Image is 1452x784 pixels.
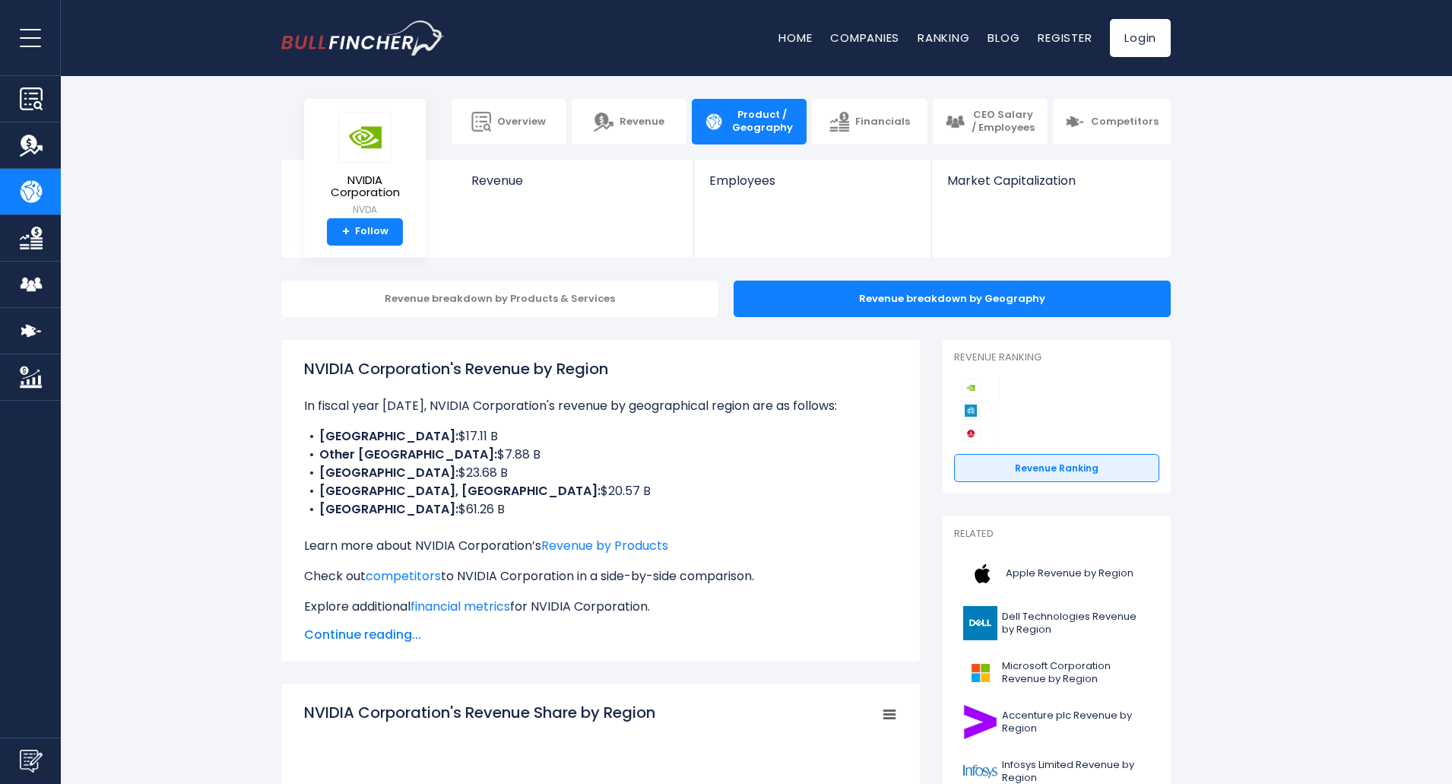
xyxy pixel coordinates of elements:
img: Broadcom competitors logo [962,424,980,443]
img: bullfincher logo [281,21,445,56]
span: CEO Salary / Employees [971,109,1035,135]
div: Revenue breakdown by Geography [734,281,1171,317]
b: [GEOGRAPHIC_DATA]: [319,500,458,518]
li: $17.11 B [304,427,897,446]
a: Login [1110,19,1171,57]
span: Financials [855,116,910,129]
a: Overview [452,99,566,144]
strong: + [342,225,350,239]
p: Explore additional for NVIDIA Corporation. [304,598,897,616]
a: +Follow [327,218,403,246]
a: Financials [812,99,927,144]
a: Go to homepage [281,21,445,56]
span: Revenue [471,173,679,188]
span: Accenture plc Revenue by Region [1002,709,1150,735]
img: MSFT logo [963,655,997,690]
img: NVIDIA Corporation competitors logo [962,379,980,397]
li: $20.57 B [304,482,897,500]
span: Overview [497,116,546,129]
a: Blog [988,30,1019,46]
span: NVIDIA Corporation [316,174,414,199]
tspan: NVIDIA Corporation's Revenue Share by Region [304,702,655,723]
a: financial metrics [411,598,510,615]
h1: NVIDIA Corporation's Revenue by Region [304,357,897,380]
div: Revenue breakdown by Products & Services [281,281,718,317]
b: [GEOGRAPHIC_DATA], [GEOGRAPHIC_DATA]: [319,482,601,500]
a: Market Capitalization [932,160,1169,214]
img: ACN logo [963,705,997,739]
span: Employees [709,173,915,188]
a: Ranking [918,30,969,46]
img: DELL logo [963,606,997,640]
p: In fiscal year [DATE], NVIDIA Corporation's revenue by geographical region are as follows: [304,397,897,415]
a: Apple Revenue by Region [954,553,1159,595]
a: Competitors [1053,99,1171,144]
a: competitors [366,567,441,585]
span: Continue reading... [304,626,897,644]
a: Dell Technologies Revenue by Region [954,602,1159,644]
a: Revenue [456,160,694,214]
a: CEO Salary / Employees [933,99,1048,144]
img: AAPL logo [963,557,1001,591]
p: Revenue Ranking [954,351,1159,364]
a: Microsoft Corporation Revenue by Region [954,652,1159,694]
a: Home [778,30,812,46]
a: Employees [694,160,930,214]
b: Other [GEOGRAPHIC_DATA]: [319,446,497,463]
img: Applied Materials competitors logo [962,402,980,420]
a: Revenue Ranking [954,454,1159,483]
b: [GEOGRAPHIC_DATA]: [319,464,458,481]
li: $23.68 B [304,464,897,482]
a: Accenture plc Revenue by Region [954,701,1159,743]
p: Related [954,528,1159,541]
span: Revenue [620,116,664,129]
small: NVDA [316,203,414,217]
p: Learn more about NVIDIA Corporation’s [304,537,897,555]
a: NVIDIA Corporation NVDA [315,111,414,218]
a: Register [1038,30,1092,46]
li: $7.88 B [304,446,897,464]
a: Companies [830,30,899,46]
b: [GEOGRAPHIC_DATA]: [319,427,458,445]
span: Dell Technologies Revenue by Region [1002,611,1150,636]
span: Product / Geography [730,109,794,135]
span: Market Capitalization [947,173,1154,188]
p: Check out to NVIDIA Corporation in a side-by-side comparison. [304,567,897,586]
a: Revenue by Products [541,537,668,554]
span: Apple Revenue by Region [1006,567,1133,580]
a: Product / Geography [692,99,807,144]
li: $61.26 B [304,500,897,519]
span: Microsoft Corporation Revenue by Region [1002,660,1150,686]
span: Competitors [1091,116,1159,129]
a: Revenue [572,99,686,144]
